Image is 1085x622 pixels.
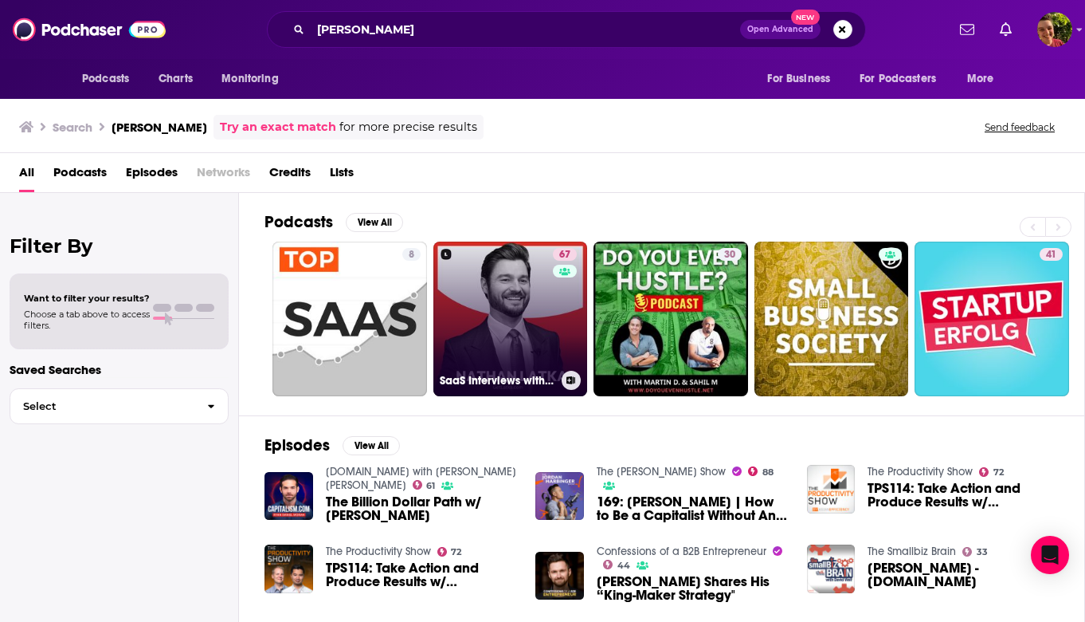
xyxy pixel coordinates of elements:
[264,435,400,455] a: EpisodesView All
[402,248,421,261] a: 8
[221,68,278,90] span: Monitoring
[126,159,178,192] a: Episodes
[426,482,435,490] span: 61
[326,495,517,522] a: The Billion Dollar Path w/ Nathan Latka
[807,545,856,593] img: Nathan Latka - Heyo.com
[24,293,150,304] span: Want to filter your results?
[748,467,774,476] a: 88
[267,11,866,48] div: Search podcasts, credits, & more...
[1031,536,1069,574] div: Open Intercom Messenger
[593,242,748,396] a: 30
[868,545,956,558] a: The Smallbiz Brain
[535,552,584,600] img: Nathan Latka Shares His “King-Maker Strategy"
[264,545,313,593] img: TPS114: Take Action and Produce Results w/ Nathan Latka
[954,16,981,43] a: Show notifications dropdown
[993,16,1018,43] a: Show notifications dropdown
[559,247,570,263] span: 67
[210,64,299,94] button: open menu
[980,120,1060,134] button: Send feedback
[71,64,150,94] button: open menu
[860,68,936,90] span: For Podcasters
[437,547,462,557] a: 72
[977,549,988,556] span: 33
[451,549,461,556] span: 72
[148,64,202,94] a: Charts
[597,575,788,602] span: [PERSON_NAME] Shares His “King-Maker Strategy"
[24,309,150,331] span: Choose a tab above to access filters.
[220,118,336,136] a: Try an exact match
[409,247,414,263] span: 8
[724,247,735,263] span: 30
[603,560,630,569] a: 44
[264,435,330,455] h2: Episodes
[956,64,1014,94] button: open menu
[868,482,1059,509] span: TPS114: Take Action and Produce Results w/ [PERSON_NAME]
[993,469,1004,476] span: 72
[264,472,313,521] img: The Billion Dollar Path w/ Nathan Latka
[597,575,788,602] a: Nathan Latka Shares His “King-Maker Strategy"
[311,17,740,42] input: Search podcasts, credits, & more...
[740,20,821,39] button: Open AdvancedNew
[10,362,229,377] p: Saved Searches
[597,495,788,522] span: 169: [PERSON_NAME] | How to Be a Capitalist Without Any Capital
[264,212,403,232] a: PodcastsView All
[413,480,436,490] a: 61
[1037,12,1072,47] button: Show profile menu
[747,26,813,33] span: Open Advanced
[326,561,517,589] span: TPS114: Take Action and Produce Results w/ [PERSON_NAME]
[10,401,194,411] span: Select
[326,561,517,589] a: TPS114: Take Action and Produce Results w/ Nathan Latka
[19,159,34,192] a: All
[272,242,427,396] a: 8
[791,10,820,25] span: New
[330,159,354,192] a: Lists
[53,159,107,192] a: Podcasts
[112,120,207,135] h3: [PERSON_NAME]
[82,68,129,90] span: Podcasts
[597,495,788,522] a: 169: Nathan Latka | How to Be a Capitalist Without Any Capital
[807,465,856,514] a: TPS114: Take Action and Produce Results w/ Nathan Latka
[1037,12,1072,47] span: Logged in as Marz
[762,469,774,476] span: 88
[868,561,1059,589] span: [PERSON_NAME] - [DOMAIN_NAME]
[433,242,588,396] a: 67SaaS Interviews with CEOs, Startups, Founders
[849,64,959,94] button: open menu
[868,482,1059,509] a: TPS114: Take Action and Produce Results w/ Nathan Latka
[10,234,229,258] h2: Filter By
[269,159,311,192] a: Credits
[915,242,1069,396] a: 41
[967,68,994,90] span: More
[326,545,431,558] a: The Productivity Show
[339,118,477,136] span: for more precise results
[264,212,333,232] h2: Podcasts
[597,545,766,558] a: Confessions of a B2B Entrepreneur
[767,68,830,90] span: For Business
[553,248,577,261] a: 67
[346,213,403,232] button: View All
[53,120,92,135] h3: Search
[962,547,988,557] a: 33
[597,465,726,478] a: The Jordan Harbinger Show
[440,374,555,388] h3: SaaS Interviews with CEOs, Startups, Founders
[979,467,1004,477] a: 72
[617,562,630,569] span: 44
[1046,247,1056,263] span: 41
[326,495,517,522] span: The Billion Dollar Path w/ [PERSON_NAME]
[197,159,250,192] span: Networks
[13,14,166,45] img: Podchaser - Follow, Share and Rate Podcasts
[343,436,400,455] button: View All
[10,388,229,424] button: Select
[718,248,742,261] a: 30
[159,68,193,90] span: Charts
[535,472,584,521] img: 169: Nathan Latka | How to Be a Capitalist Without Any Capital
